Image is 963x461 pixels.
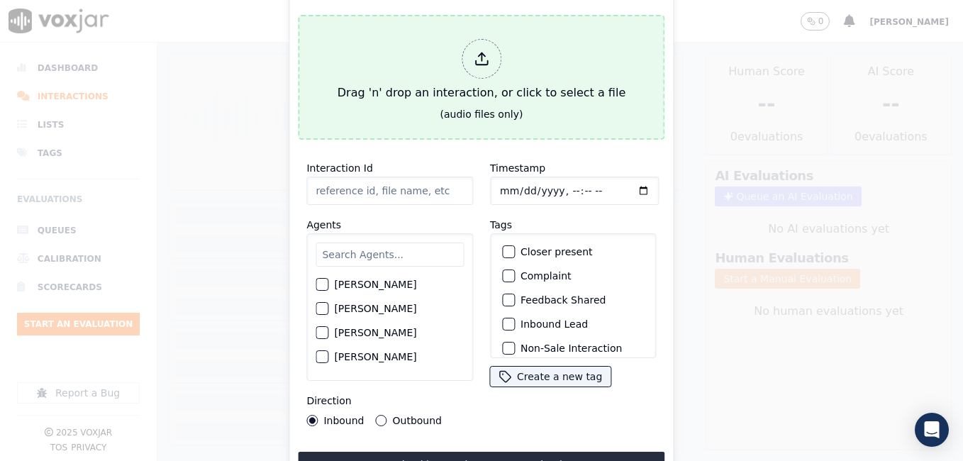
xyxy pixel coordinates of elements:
label: Non-Sale Interaction [521,343,622,353]
input: Search Agents... [316,243,464,267]
label: Outbound [393,416,442,426]
label: Direction [306,395,351,406]
label: Inbound Lead [521,319,588,329]
label: [PERSON_NAME] [334,304,416,313]
div: (audio files only) [440,107,523,121]
label: [PERSON_NAME] [334,352,416,362]
label: [PERSON_NAME] [334,279,416,289]
button: Drag 'n' drop an interaction, or click to select a file (audio files only) [298,15,664,140]
button: Create a new tag [490,367,611,387]
input: reference id, file name, etc [306,177,473,205]
label: [PERSON_NAME] [334,328,416,338]
label: Agents [306,219,341,230]
label: Closer present [521,247,593,257]
label: Tags [490,219,512,230]
label: Timestamp [490,162,545,174]
label: Interaction Id [306,162,372,174]
label: Feedback Shared [521,295,606,305]
label: Inbound [323,416,364,426]
label: Complaint [521,271,572,281]
div: Drag 'n' drop an interaction, or click to select a file [332,33,631,107]
div: Open Intercom Messenger [915,413,949,447]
